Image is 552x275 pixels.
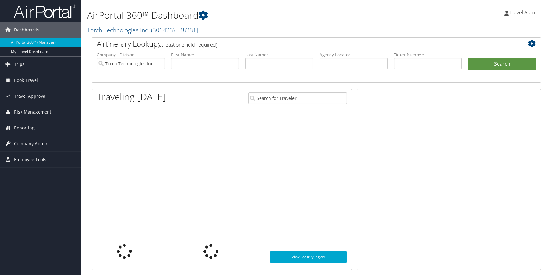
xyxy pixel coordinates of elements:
span: Company Admin [14,136,49,151]
span: , [ 38381 ] [175,26,198,34]
span: Reporting [14,120,35,136]
input: Search for Traveler [248,92,347,104]
span: ( 301423 ) [151,26,175,34]
label: Last Name: [245,52,313,58]
a: Torch Technologies Inc. [87,26,198,34]
span: Risk Management [14,104,51,120]
label: Company - Division: [97,52,165,58]
img: airportal-logo.png [14,4,76,19]
label: First Name: [171,52,239,58]
span: Travel Approval [14,88,47,104]
span: Trips [14,57,25,72]
span: Employee Tools [14,152,46,167]
span: (at least one field required) [158,41,217,48]
h1: AirPortal 360™ Dashboard [87,9,393,22]
label: Agency Locator: [320,52,388,58]
button: Search [468,58,536,70]
span: Book Travel [14,72,38,88]
a: Travel Admin [504,3,546,22]
a: View SecurityLogic® [270,251,347,263]
h2: Airtinerary Lookup [97,39,499,49]
label: Ticket Number: [394,52,462,58]
span: Dashboards [14,22,39,38]
span: Travel Admin [509,9,540,16]
h1: Traveling [DATE] [97,90,166,103]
